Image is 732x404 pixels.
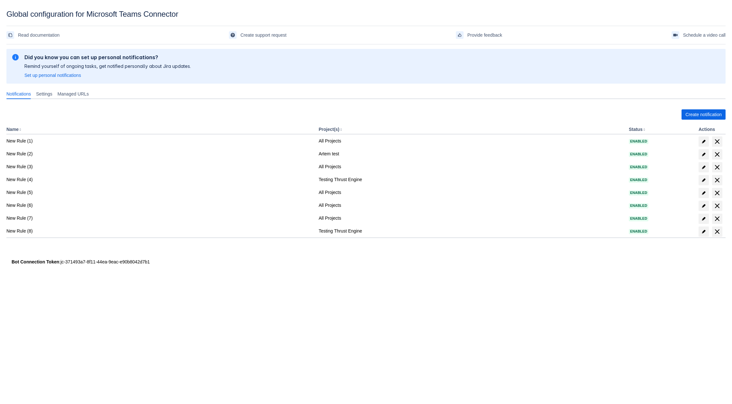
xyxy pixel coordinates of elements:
div: : jc-371493a7-8f11-44ea-9eac-e90b8042d7b1 [12,259,720,265]
a: Schedule a video call [672,30,726,40]
span: feedback [457,32,462,38]
a: Create support request [229,30,286,40]
span: Enabled [629,140,648,143]
div: Global configuration for Microsoft Teams Connector [6,10,726,19]
span: edit [701,229,706,234]
div: New Rule (8) [6,228,313,234]
span: Enabled [629,165,648,169]
span: information [12,53,19,61]
span: edit [701,152,706,157]
span: edit [701,216,706,221]
span: edit [701,178,706,183]
span: delete [713,176,721,184]
div: All Projects [319,189,624,196]
span: documentation [8,32,13,38]
span: Managed URLs [58,91,89,97]
div: New Rule (5) [6,189,313,196]
span: Enabled [629,191,648,195]
span: edit [701,139,706,144]
a: Read documentation [6,30,59,40]
div: Artem test [319,151,624,157]
p: Remind yourself of ongoing tasks, get notified personally about Jira updates. [24,63,191,69]
a: Provide feedback [456,30,502,40]
div: All Projects [319,202,624,208]
span: Create support request [240,30,286,40]
span: edit [701,203,706,208]
div: New Rule (1) [6,138,313,144]
div: All Projects [319,163,624,170]
button: Name [6,127,19,132]
span: delete [713,163,721,171]
button: Status [629,127,643,132]
a: Set up personal notifications [24,72,81,78]
div: All Projects [319,215,624,221]
div: New Rule (2) [6,151,313,157]
div: New Rule (7) [6,215,313,221]
div: New Rule (6) [6,202,313,208]
span: Enabled [629,230,648,233]
div: All Projects [319,138,624,144]
div: Testing Thrust Engine [319,228,624,234]
span: delete [713,202,721,210]
span: delete [713,228,721,235]
div: New Rule (4) [6,176,313,183]
span: Schedule a video call [683,30,726,40]
span: Create notification [685,109,722,120]
div: New Rule (3) [6,163,313,170]
span: Enabled [629,217,648,220]
span: delete [713,138,721,145]
span: delete [713,189,721,197]
span: Enabled [629,152,648,156]
span: Notifications [6,91,31,97]
span: delete [713,151,721,158]
button: Project(s) [319,127,339,132]
span: Read documentation [18,30,59,40]
span: Enabled [629,178,648,182]
th: Actions [696,125,726,134]
span: delete [713,215,721,223]
span: Enabled [629,204,648,207]
h2: Did you know you can set up personal notifications? [24,54,191,60]
strong: Bot Connection Token [12,259,59,264]
span: Provide feedback [467,30,502,40]
span: edit [701,190,706,196]
span: Settings [36,91,52,97]
span: videoCall [673,32,678,38]
span: support [230,32,235,38]
div: Testing Thrust Engine [319,176,624,183]
button: Create notification [682,109,726,120]
span: edit [701,165,706,170]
